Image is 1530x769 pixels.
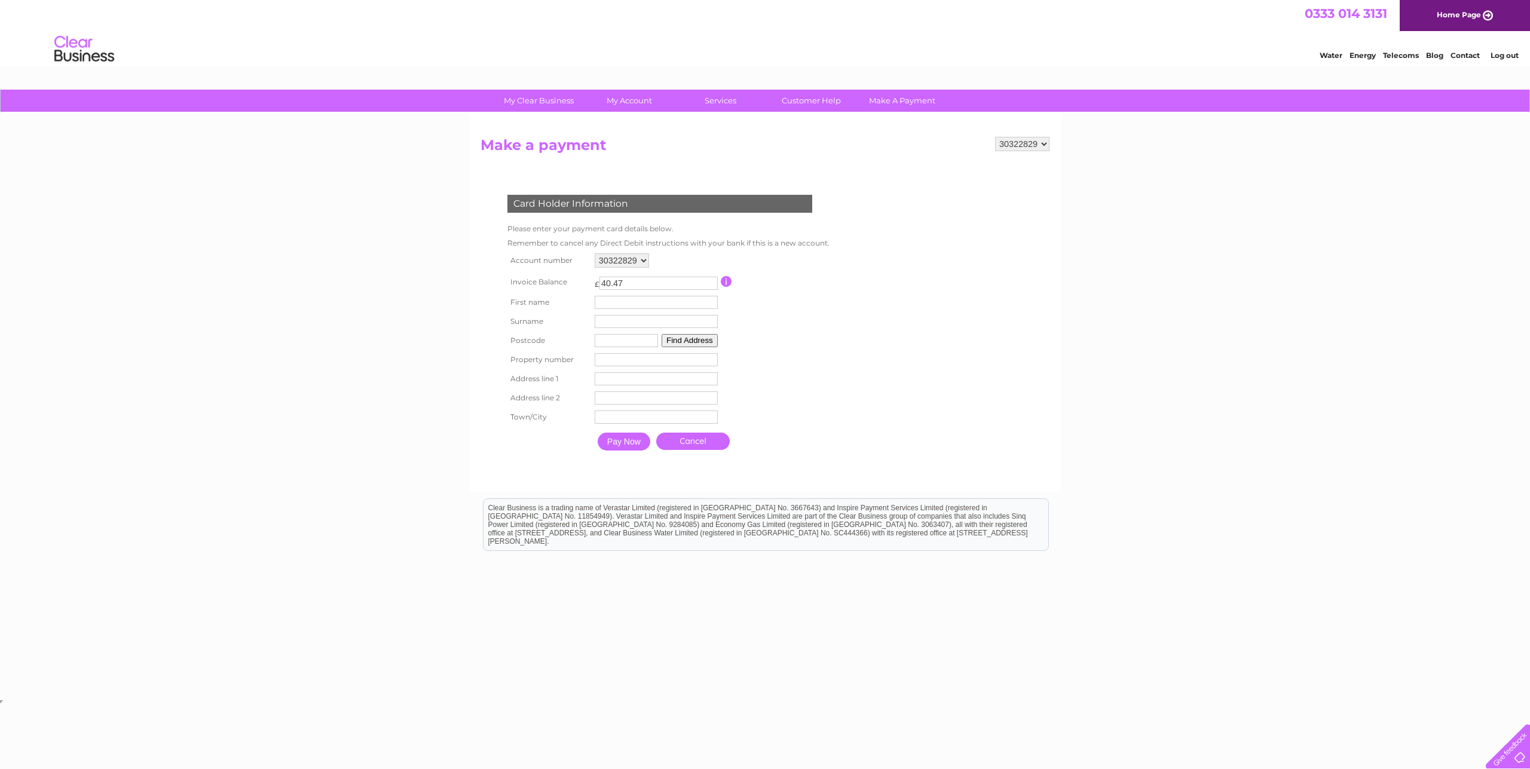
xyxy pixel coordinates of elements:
th: Address line 1 [504,369,592,388]
th: Invoice Balance [504,271,592,293]
input: Information [721,276,732,287]
a: Cancel [656,433,730,450]
td: £ [595,274,599,289]
a: Log out [1491,51,1519,60]
h2: Make a payment [481,137,1049,160]
th: Surname [504,312,592,331]
img: logo.png [54,31,115,68]
th: Property number [504,350,592,369]
a: Water [1320,51,1342,60]
a: Blog [1426,51,1443,60]
button: Find Address [662,334,718,347]
th: Postcode [504,331,592,350]
td: Remember to cancel any Direct Debit instructions with your bank if this is a new account. [504,236,833,250]
div: Card Holder Information [507,195,812,213]
div: Clear Business is a trading name of Verastar Limited (registered in [GEOGRAPHIC_DATA] No. 3667643... [484,7,1048,58]
a: My Account [580,90,679,112]
a: Energy [1350,51,1376,60]
a: Customer Help [762,90,861,112]
a: Telecoms [1383,51,1419,60]
th: First name [504,293,592,312]
th: Town/City [504,408,592,427]
a: 0333 014 3131 [1305,6,1387,21]
a: Services [671,90,770,112]
a: My Clear Business [489,90,588,112]
th: Address line 2 [504,388,592,408]
a: Contact [1451,51,1480,60]
td: Please enter your payment card details below. [504,222,833,236]
a: Make A Payment [853,90,951,112]
th: Account number [504,250,592,271]
input: Pay Now [598,433,650,451]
